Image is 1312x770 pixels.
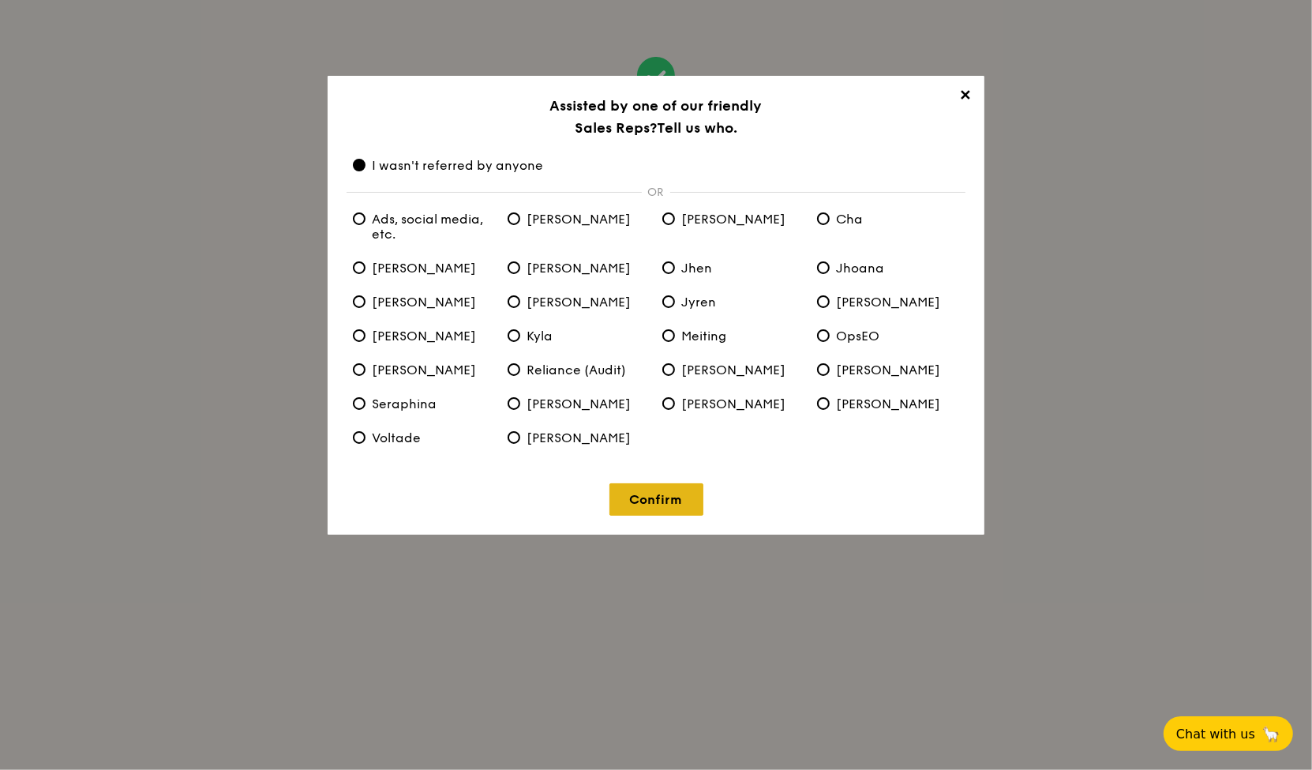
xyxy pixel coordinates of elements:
[501,430,656,445] label: Zhe Yong
[501,396,656,411] label: Sherlyn
[662,362,785,377] span: [PERSON_NAME]
[353,431,365,444] input: Voltade Voltade
[656,329,811,344] label: Meiting
[508,261,520,274] input: Ghee Ting [PERSON_NAME]
[347,261,501,276] label: Eliza
[662,295,675,308] input: Jyren Jyren
[656,295,811,310] label: Jyren
[662,397,675,410] input: Sophia [PERSON_NAME]
[347,95,965,139] h3: Assisted by one of our friendly Sales Reps?
[662,396,785,411] span: [PERSON_NAME]
[353,295,365,308] input: Joshua [PERSON_NAME]
[817,363,830,376] input: Sandy [PERSON_NAME]
[662,261,675,274] input: Jhen Jhen
[657,119,737,137] span: Tell us who.
[817,329,830,342] input: OpsEO OpsEO
[662,261,712,276] span: Jhen
[817,397,830,410] input: Ted [PERSON_NAME]
[508,212,520,225] input: Alvin [PERSON_NAME]
[347,212,501,242] label: Ads, social media, etc.
[501,295,656,310] label: Joyce
[817,261,830,274] input: Jhoana Jhoana
[656,362,811,377] label: Samantha
[353,363,365,376] input: Pamela [PERSON_NAME]
[508,362,626,377] span: Reliance (Audit)
[817,362,940,377] span: [PERSON_NAME]
[817,329,879,344] span: OpsEO
[353,212,365,225] input: Ads, social media, etc. Ads, social media, etc.
[508,261,631,276] span: [PERSON_NAME]
[656,261,811,276] label: Jhen
[817,295,940,310] span: [PERSON_NAME]
[508,363,520,376] input: Reliance (Audit) Reliance (Audit)
[1261,725,1280,743] span: 🦙
[347,362,501,377] label: Pamela
[353,329,365,342] input: Kenn [PERSON_NAME]
[662,295,716,310] span: Jyren
[347,158,965,173] label: I wasn't referred by anyone
[353,261,476,276] span: [PERSON_NAME]
[508,329,553,344] span: Kyla
[817,261,884,276] span: Jhoana
[353,295,476,310] span: [PERSON_NAME]
[353,212,495,242] span: Ads, social media, etc.
[353,362,476,377] span: [PERSON_NAME]
[353,261,365,274] input: Eliza [PERSON_NAME]
[811,396,965,411] label: Ted
[508,329,520,342] input: Kyla Kyla
[501,261,656,276] label: Ghee Ting
[662,329,726,344] span: Meiting
[508,295,631,310] span: [PERSON_NAME]
[353,396,437,411] span: Seraphina
[347,430,501,445] label: Voltade
[508,396,631,411] span: [PERSON_NAME]
[811,295,965,310] label: Kathleen
[817,396,940,411] span: [PERSON_NAME]
[817,295,830,308] input: Kathleen [PERSON_NAME]
[954,87,977,109] span: ✕
[817,212,863,227] span: Cha
[508,212,631,227] span: [PERSON_NAME]
[811,329,965,344] label: OpsEO
[811,362,965,377] label: Sandy
[662,329,675,342] input: Meiting Meiting
[817,212,830,225] input: Cha Cha
[353,329,476,344] span: [PERSON_NAME]
[501,362,656,377] label: Reliance (Audit)
[508,431,520,444] input: Zhe Yong [PERSON_NAME]
[508,397,520,410] input: Sherlyn [PERSON_NAME]
[811,261,965,276] label: Jhoana
[347,295,501,310] label: Joshua
[642,186,670,200] p: OR
[662,212,675,225] input: Andy [PERSON_NAME]
[353,158,543,173] span: I wasn't referred by anyone
[353,430,421,445] span: Voltade
[501,329,656,344] label: Kyla
[353,397,365,410] input: Seraphina Seraphina
[508,430,631,445] span: [PERSON_NAME]
[508,295,520,308] input: Joyce [PERSON_NAME]
[656,396,811,411] label: Sophia
[1164,716,1293,751] button: Chat with us🦙
[347,329,501,344] label: Kenn
[501,212,656,227] label: Alvin
[662,363,675,376] input: Samantha [PERSON_NAME]
[609,483,703,516] a: Confirm
[353,159,365,171] input: I wasn't referred by anyone I wasn't referred by anyone
[662,212,785,227] span: [PERSON_NAME]
[1176,727,1255,742] span: Chat with us
[347,396,501,411] label: Seraphina
[656,212,811,227] label: Andy
[811,212,965,227] label: Cha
